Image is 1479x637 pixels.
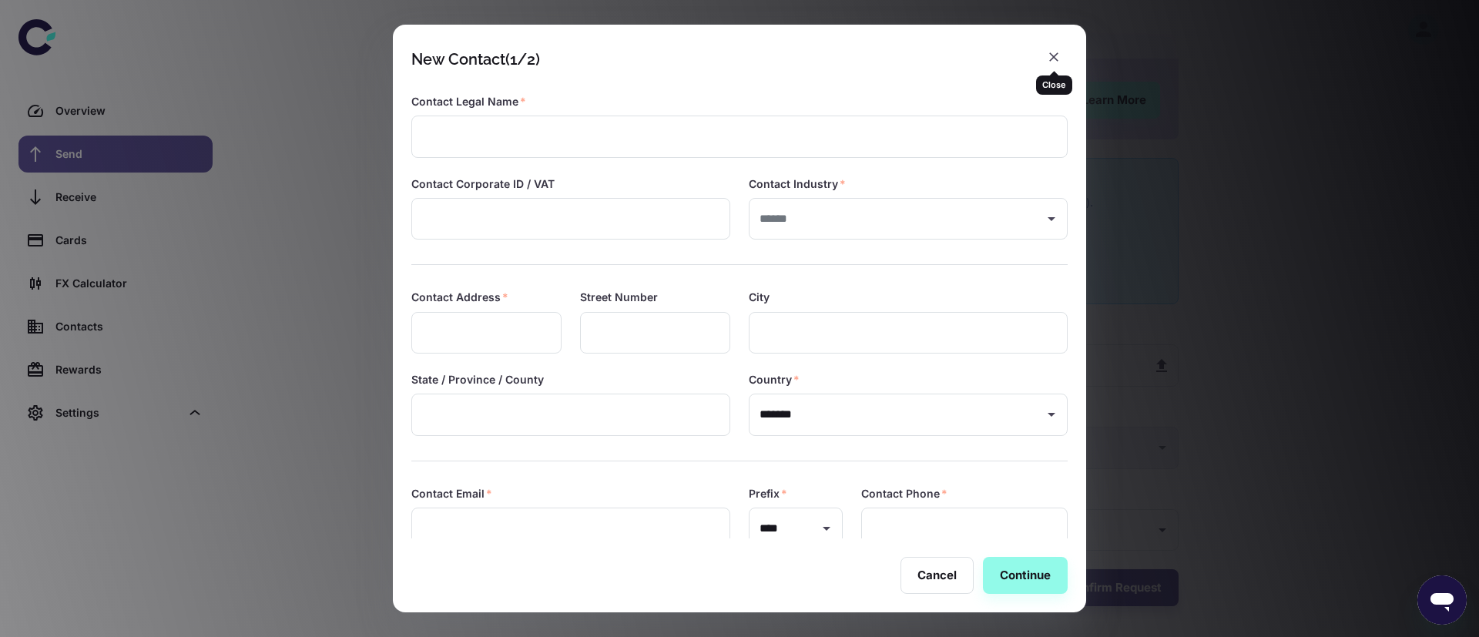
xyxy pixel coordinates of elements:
[411,50,540,69] div: New Contact (1/2)
[580,290,658,305] label: Street Number
[983,557,1068,594] button: Continue
[861,486,947,501] label: Contact Phone
[1036,75,1072,95] div: Close
[900,557,974,594] button: Cancel
[749,290,770,305] label: City
[411,176,555,192] label: Contact Corporate ID / VAT
[411,94,526,109] label: Contact Legal Name
[1041,208,1062,230] button: Open
[749,486,787,501] label: Prefix
[1041,404,1062,425] button: Open
[1417,575,1467,625] iframe: Button to launch messaging window
[749,372,800,387] label: Country
[411,486,492,501] label: Contact Email
[816,518,837,539] button: Open
[411,372,544,387] label: State / Province / County
[749,176,846,192] label: Contact Industry
[411,290,508,305] label: Contact Address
